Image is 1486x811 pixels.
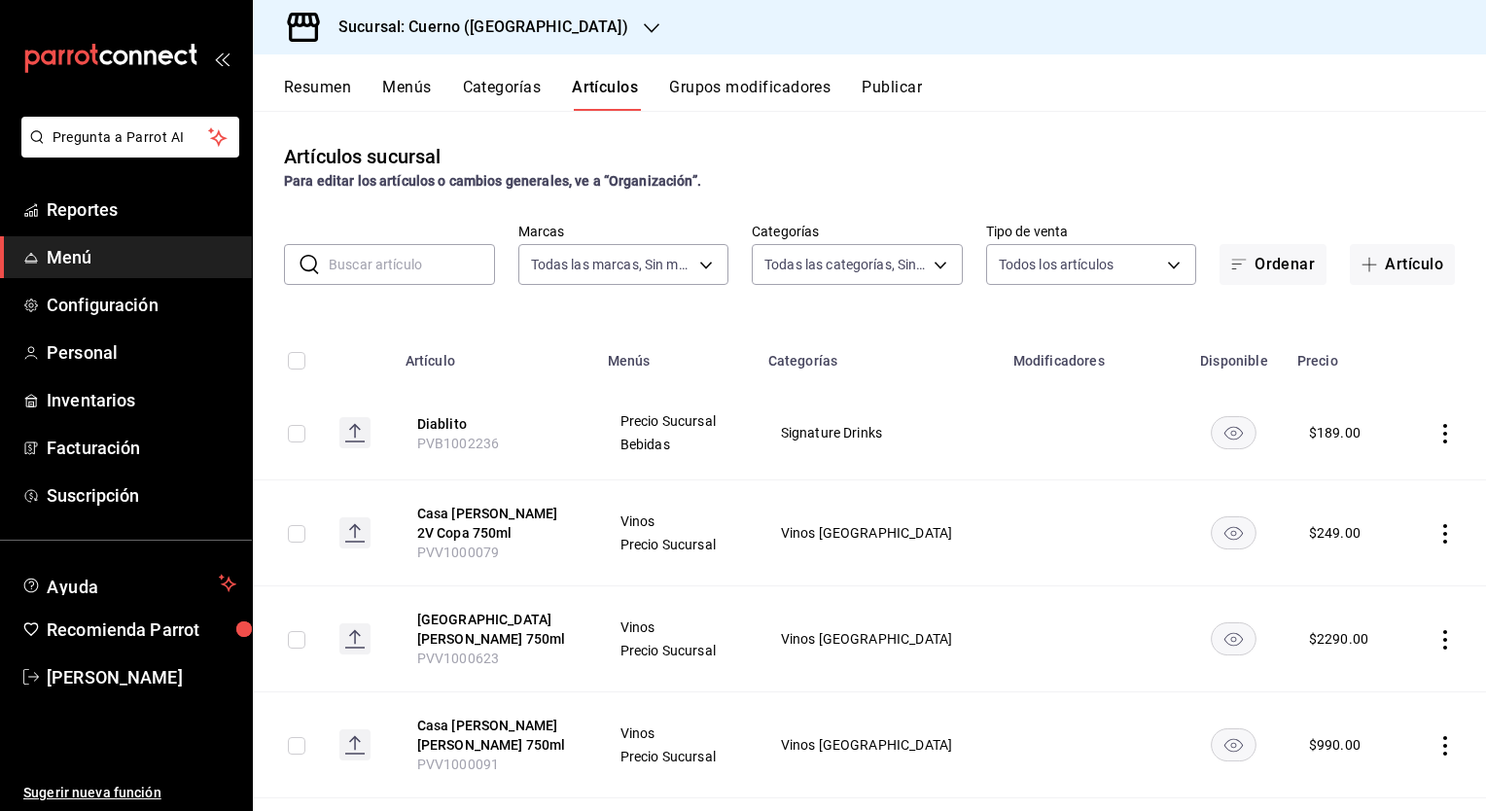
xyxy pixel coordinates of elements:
[1211,728,1256,761] button: availability-product
[394,324,596,386] th: Artículo
[669,78,831,111] button: Grupos modificadores
[620,438,732,451] span: Bebidas
[417,504,573,543] button: edit-product-location
[596,324,757,386] th: Menús
[572,78,638,111] button: Artículos
[1435,736,1455,756] button: actions
[1435,630,1455,650] button: actions
[1309,523,1361,543] div: $ 249.00
[862,78,922,111] button: Publicar
[1211,516,1256,549] button: availability-product
[1309,629,1368,649] div: $ 2290.00
[23,783,236,803] span: Sugerir nueva función
[752,225,963,238] label: Categorías
[47,196,236,223] span: Reportes
[1309,735,1361,755] div: $ 990.00
[620,644,732,657] span: Precio Sucursal
[47,572,211,595] span: Ayuda
[620,726,732,740] span: Vinos
[518,225,729,238] label: Marcas
[781,738,977,752] span: Vinos [GEOGRAPHIC_DATA]
[1435,524,1455,544] button: actions
[417,651,500,666] span: PVV1000623
[47,664,236,690] span: [PERSON_NAME]
[214,51,230,66] button: open_drawer_menu
[284,173,701,189] strong: Para editar los artículos o cambios generales, ve a “Organización”.
[417,757,500,772] span: PVV1000091
[417,545,500,560] span: PVV1000079
[47,387,236,413] span: Inventarios
[1435,424,1455,443] button: actions
[1002,324,1183,386] th: Modificadores
[781,426,977,440] span: Signature Drinks
[47,244,236,270] span: Menú
[47,435,236,461] span: Facturación
[1350,244,1455,285] button: Artículo
[1220,244,1327,285] button: Ordenar
[999,255,1114,274] span: Todos los artículos
[757,324,1002,386] th: Categorías
[781,632,977,646] span: Vinos [GEOGRAPHIC_DATA]
[986,225,1197,238] label: Tipo de venta
[417,414,573,434] button: edit-product-location
[47,339,236,366] span: Personal
[764,255,927,274] span: Todas las categorías, Sin categoría
[417,716,573,755] button: edit-product-location
[1211,622,1256,655] button: availability-product
[14,141,239,161] a: Pregunta a Parrot AI
[620,538,732,551] span: Precio Sucursal
[382,78,431,111] button: Menús
[417,610,573,649] button: edit-product-location
[329,245,495,284] input: Buscar artículo
[1286,324,1404,386] th: Precio
[620,750,732,763] span: Precio Sucursal
[1211,416,1256,449] button: availability-product
[47,292,236,318] span: Configuración
[531,255,693,274] span: Todas las marcas, Sin marca
[1309,423,1361,442] div: $ 189.00
[284,142,441,171] div: Artículos sucursal
[47,482,236,509] span: Suscripción
[1183,324,1286,386] th: Disponible
[620,620,732,634] span: Vinos
[284,78,1486,111] div: navigation tabs
[620,414,732,428] span: Precio Sucursal
[620,514,732,528] span: Vinos
[284,78,351,111] button: Resumen
[781,526,977,540] span: Vinos [GEOGRAPHIC_DATA]
[21,117,239,158] button: Pregunta a Parrot AI
[463,78,542,111] button: Categorías
[53,127,209,148] span: Pregunta a Parrot AI
[417,436,500,451] span: PVB1002236
[47,617,236,643] span: Recomienda Parrot
[323,16,628,39] h3: Sucursal: Cuerno ([GEOGRAPHIC_DATA])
